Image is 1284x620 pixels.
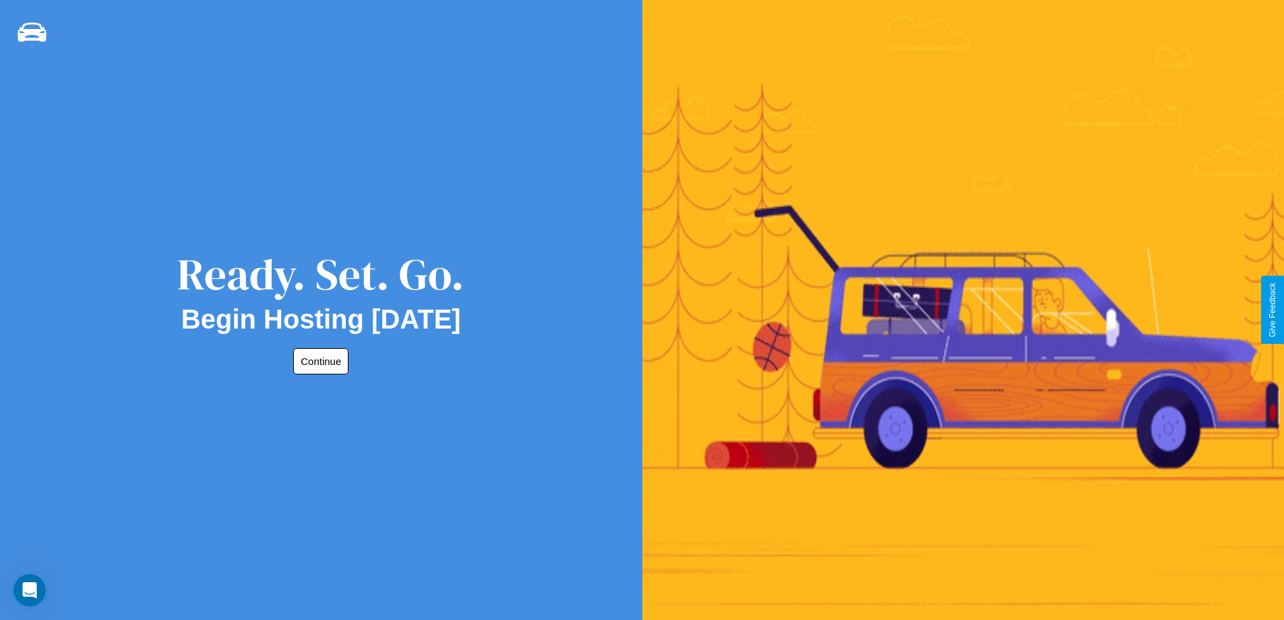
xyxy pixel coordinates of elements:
button: Continue [293,348,348,374]
div: Ready. Set. Go. [177,244,464,304]
div: Give Feedback [1268,283,1277,337]
h2: Begin Hosting [DATE] [181,304,461,335]
iframe: Intercom live chat [13,574,46,607]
